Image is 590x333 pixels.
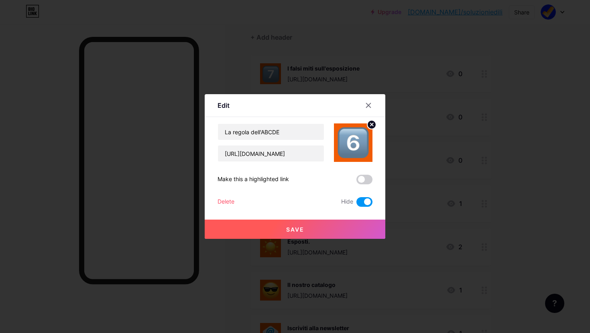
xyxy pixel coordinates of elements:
div: Edit [218,101,230,110]
img: link_thumbnail [334,123,372,162]
button: Save [205,220,385,239]
input: URL [218,145,324,161]
span: Hide [341,197,353,207]
input: Title [218,124,324,140]
div: Delete [218,197,234,207]
div: Make this a highlighted link [218,175,289,184]
span: Save [286,226,304,233]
